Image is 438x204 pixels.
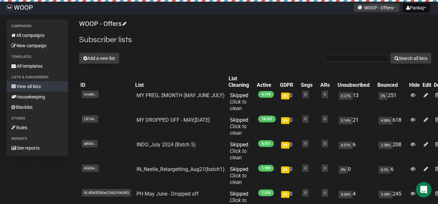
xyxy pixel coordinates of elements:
a: 0 [304,142,306,146]
span: 0% [281,142,290,149]
span: 0.14% [339,117,353,124]
div: Segs [301,82,313,88]
div: Unsubscribed [337,82,370,88]
span: 14,537 [258,116,276,122]
td: 0 [278,90,300,114]
td: 6 [376,164,408,188]
td: 251 [376,90,408,114]
span: 2.38% [379,142,393,149]
img: favicons [357,5,362,10]
th: GDPR: No sort applied, activate to apply an ascending sort [278,74,300,90]
div: List Cleaning [229,75,249,88]
a: Click to clean [230,99,247,111]
th: Hide: No sort applied, sorting is disabled [408,74,421,90]
span: 0% [339,166,348,174]
a: Blacklist [6,102,68,112]
td: 0 [336,164,376,188]
td: 21 [336,114,376,139]
span: 4,774 [258,91,274,98]
span: 3.28% [379,191,393,198]
a: 0 [304,191,306,195]
div: ID [80,82,133,88]
h2: Subscriber lists [79,34,432,46]
a: MY PREG, 3MONTH (MAY JUNE JULY) [136,92,225,98]
button: WOOP - Offers [354,3,399,12]
td: 6 [336,139,376,164]
td: 0 [278,164,300,188]
a: Click to clean [230,173,247,185]
span: Skipped [230,117,248,136]
li: Templates [6,53,68,61]
th: ARs: No sort applied, activate to apply an ascending sort [319,74,336,90]
a: 0 [324,142,326,146]
span: AGGhe.. [82,164,99,172]
img: 4d925a9fe92a8a7b5f21e009425b0952 [6,5,12,10]
a: See reports [6,143,68,153]
span: Skipped [230,142,248,161]
span: 0.27% [339,92,353,100]
div: Open Intercom Messenger [416,182,432,198]
th: List: No sort applied, activate to apply an ascending sort [134,74,227,90]
a: All templates [6,61,68,71]
a: Housekeeping [6,92,68,102]
li: Others [6,115,68,122]
span: 0.06% [339,191,353,198]
span: 8,531 [258,140,274,147]
th: Segs: No sort applied, activate to apply an ascending sort [300,74,319,90]
span: 5% [379,92,388,100]
td: 208 [376,139,408,164]
th: Edit: No sort applied, sorting is disabled [421,74,432,90]
span: 4.08% [379,117,393,124]
th: ID: No sort applied, sorting is disabled [79,74,134,90]
a: PH May June - Dropped off [136,191,199,197]
span: LB166.. [82,115,98,123]
span: mvxkk.. [82,91,99,98]
a: 0 [304,92,306,96]
span: 0% [281,93,290,99]
a: New campaign [6,40,68,51]
span: 0% [281,117,290,124]
a: MY DROPPED OFF - MAY,[DATE] [136,117,210,123]
th: List Cleaning: No sort applied, activate to apply an ascending sort [227,74,255,90]
a: Click to clean [230,123,247,136]
td: 13 [336,90,376,114]
a: 0 [324,191,326,195]
div: ARs [320,82,330,88]
span: Skipped [230,166,248,185]
span: q8d3x.. [82,140,98,147]
button: Pankaj [403,3,430,12]
span: Skipped [230,92,248,111]
span: 0% [281,191,290,198]
span: 0.3% [379,166,391,174]
span: 0% [281,166,290,173]
th: Bounced: No sort applied, sorting is disabled [376,74,408,90]
li: Lists & subscribers [6,74,68,81]
th: Active: No sort applied, activate to apply an ascending sort [255,74,278,90]
td: 618 [376,114,408,139]
button: Search all lists [390,53,432,64]
span: 0.07% [339,142,353,149]
li: Reports [6,135,68,143]
div: List [135,82,221,88]
div: Hide [409,82,420,88]
a: Rules [6,122,68,133]
a: All campaigns [6,30,68,40]
div: GDPR [280,82,293,88]
a: WOOP - Offers [79,20,125,28]
th: Unsubscribed: No sort applied, activate to apply an ascending sort [336,74,376,90]
span: 7,235 [258,189,274,196]
a: IN_Nestle_Retargetting_Aug21(batch1) [136,166,225,172]
div: Edit [422,82,431,88]
div: Active [257,82,272,88]
div: Bounced [377,82,407,88]
td: 0 [278,114,300,139]
a: 0 [304,117,306,121]
li: Campaigns [6,22,68,30]
a: 0 [304,166,306,170]
a: 0 [324,117,326,121]
span: RL4EM2E9XarZVt8JYtKA9Q [82,189,131,197]
span: 1,989 [258,165,274,172]
button: Add a new list [79,53,119,64]
a: 0 [324,166,326,170]
a: View all lists [6,81,68,92]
